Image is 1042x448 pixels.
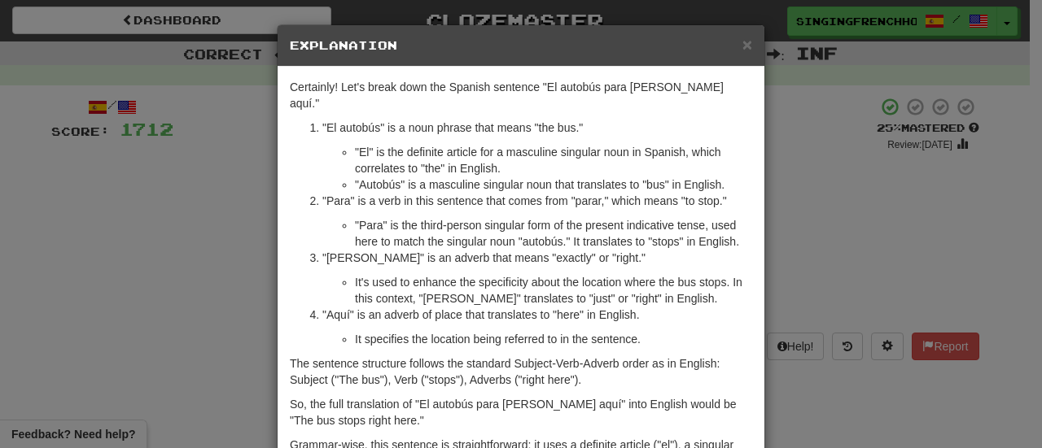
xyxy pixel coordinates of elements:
[290,355,752,388] p: The sentence structure follows the standard Subject-Verb-Adverb order as in English: Subject ("Th...
[355,274,752,307] li: It's used to enhance the specificity about the location where the bus stops. In this context, "[P...
[290,37,752,54] h5: Explanation
[322,193,752,209] p: "Para" is a verb in this sentence that comes from "parar," which means "to stop."
[322,120,752,136] p: "El autobús" is a noun phrase that means "the bus."
[290,396,752,428] p: So, the full translation of "El autobús para [PERSON_NAME] aquí" into English would be "The bus s...
[290,79,752,111] p: Certainly! Let's break down the Spanish sentence "El autobús para [PERSON_NAME] aquí."
[742,35,752,54] span: ×
[322,250,752,266] p: "[PERSON_NAME]" is an adverb that means "exactly" or "right."
[355,144,752,176] li: "El" is the definite article for a masculine singular noun in Spanish, which correlates to "the" ...
[355,176,752,193] li: "Autobús" is a masculine singular noun that translates to "bus" in English.
[742,36,752,53] button: Close
[355,331,752,347] li: It specifies the location being referred to in the sentence.
[355,217,752,250] li: "Para" is the third-person singular form of the present indicative tense, used here to match the ...
[322,307,752,323] p: "Aquí" is an adverb of place that translates to "here" in English.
